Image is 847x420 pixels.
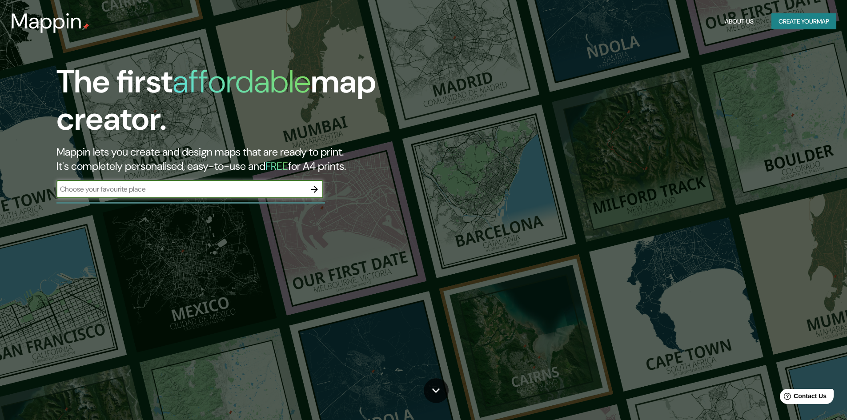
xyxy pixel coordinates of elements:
img: mappin-pin [82,23,89,30]
h3: Mappin [11,9,82,34]
h5: FREE [265,159,288,173]
h1: affordable [173,61,311,102]
h2: Mappin lets you create and design maps that are ready to print. It's completely personalised, eas... [56,145,480,173]
button: About Us [721,13,757,30]
input: Choose your favourite place [56,184,305,194]
button: Create yourmap [771,13,836,30]
iframe: Help widget launcher [768,385,837,410]
h1: The first map creator. [56,63,480,145]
